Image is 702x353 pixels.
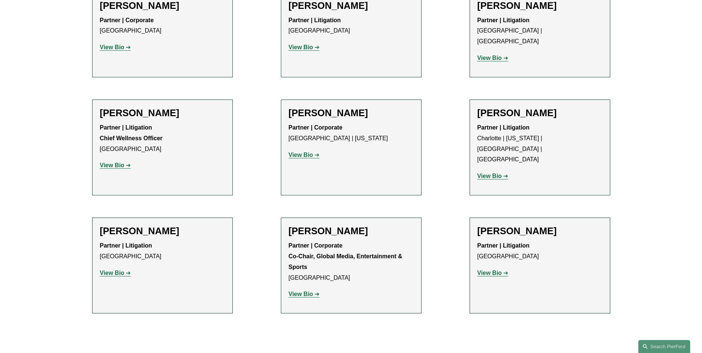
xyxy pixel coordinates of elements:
[100,270,124,276] strong: View Bio
[289,225,414,237] h2: [PERSON_NAME]
[477,107,602,119] h2: [PERSON_NAME]
[477,225,602,237] h2: [PERSON_NAME]
[289,291,320,297] a: View Bio
[638,340,690,353] a: Search this site
[100,17,154,23] strong: Partner | Corporate
[100,124,163,141] strong: Partner | Litigation Chief Wellness Officer
[100,242,152,249] strong: Partner | Litigation
[289,291,313,297] strong: View Bio
[100,225,225,237] h2: [PERSON_NAME]
[100,15,225,37] p: [GEOGRAPHIC_DATA]
[477,15,602,47] p: [GEOGRAPHIC_DATA] | [GEOGRAPHIC_DATA]
[289,152,320,158] a: View Bio
[100,44,131,50] a: View Bio
[289,107,414,119] h2: [PERSON_NAME]
[477,173,502,179] strong: View Bio
[289,44,313,50] strong: View Bio
[289,241,414,283] p: [GEOGRAPHIC_DATA]
[100,44,124,50] strong: View Bio
[477,270,502,276] strong: View Bio
[477,173,508,179] a: View Bio
[100,162,124,168] strong: View Bio
[289,242,404,270] strong: Partner | Corporate Co-Chair, Global Media, Entertainment & Sports
[477,17,530,23] strong: Partner | Litigation
[477,124,530,131] strong: Partner | Litigation
[100,241,225,262] p: [GEOGRAPHIC_DATA]
[100,162,131,168] a: View Bio
[100,107,225,119] h2: [PERSON_NAME]
[100,122,225,154] p: [GEOGRAPHIC_DATA]
[289,124,343,131] strong: Partner | Corporate
[100,270,131,276] a: View Bio
[477,242,530,249] strong: Partner | Litigation
[289,122,414,144] p: [GEOGRAPHIC_DATA] | [US_STATE]
[477,270,508,276] a: View Bio
[477,241,602,262] p: [GEOGRAPHIC_DATA]
[289,15,414,37] p: [GEOGRAPHIC_DATA]
[477,55,508,61] a: View Bio
[289,44,320,50] a: View Bio
[477,55,502,61] strong: View Bio
[289,152,313,158] strong: View Bio
[289,17,341,23] strong: Partner | Litigation
[477,122,602,165] p: Charlotte | [US_STATE] | [GEOGRAPHIC_DATA] | [GEOGRAPHIC_DATA]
